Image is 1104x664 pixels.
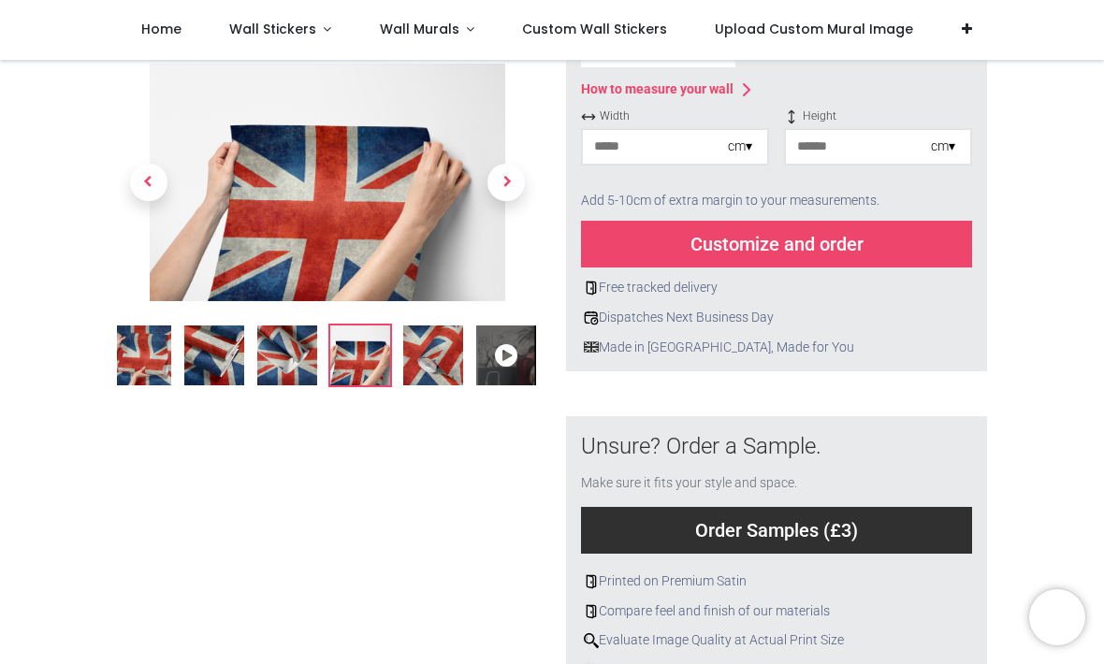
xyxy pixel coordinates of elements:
[581,279,972,297] div: Free tracked delivery
[584,339,599,354] img: uk
[581,180,972,222] div: Add 5-10cm of extra margin to your measurements.
[380,20,459,38] span: Wall Murals
[229,20,316,38] span: Wall Stickers
[581,80,734,99] div: How to measure your wall
[130,164,167,201] span: Previous
[403,325,463,385] img: Extra product image
[581,631,972,650] div: Evaluate Image Quality at Actual Print Size
[141,20,182,38] span: Home
[581,309,972,327] div: Dispatches Next Business Day
[522,20,667,38] span: Custom Wall Stickers
[581,221,972,267] div: Customize and order
[728,137,752,156] div: cm ▾
[330,325,390,385] img: Extra product image
[581,474,972,493] div: Make sure it fits your style and space.
[581,431,972,463] div: Unsure? Order a Sample.
[111,325,171,385] img: Extra product image
[1029,589,1085,645] iframe: Brevo live chat
[475,100,539,266] a: Next
[257,325,317,385] img: Extra product image
[581,572,972,591] div: Printed on Premium Satin
[117,100,181,266] a: Previous
[581,108,769,124] span: Width
[931,137,955,156] div: cm ▾
[117,65,538,301] img: Product image
[581,507,972,554] div: Order Samples (£3)
[581,339,972,357] div: Made in [GEOGRAPHIC_DATA], Made for You
[784,108,972,124] span: Height
[487,164,525,201] span: Next
[581,602,972,621] div: Compare feel and finish of our materials
[184,325,244,385] img: Extra product image
[715,20,913,38] span: Upload Custom Mural Image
